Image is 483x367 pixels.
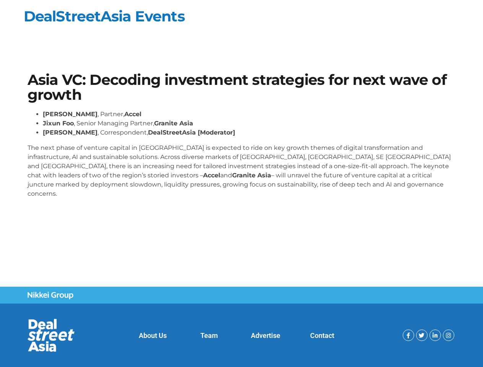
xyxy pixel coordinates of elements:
[28,292,73,299] img: Nikkei Group
[148,129,235,136] strong: DealStreetAsia [Moderator]
[43,129,98,136] strong: [PERSON_NAME]
[124,110,141,118] strong: Accel
[43,119,456,128] li: , Senior Managing Partner,
[200,331,218,339] a: Team
[43,128,456,137] li: , Correspondent,
[28,143,456,198] p: The next phase of venture capital in [GEOGRAPHIC_DATA] is expected to ride on key growth themes o...
[24,7,185,25] a: DealStreetAsia Events
[154,120,193,127] strong: Granite Asia
[251,331,280,339] a: Advertise
[310,331,334,339] a: Contact
[203,172,220,179] strong: Accel
[28,73,456,102] h1: Asia VC: Decoding investment strategies for next wave of growth
[232,172,271,179] strong: Granite Asia
[43,110,98,118] strong: [PERSON_NAME]
[43,120,74,127] strong: Jixun Foo
[139,331,167,339] a: About Us
[43,110,456,119] li: , Partner,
